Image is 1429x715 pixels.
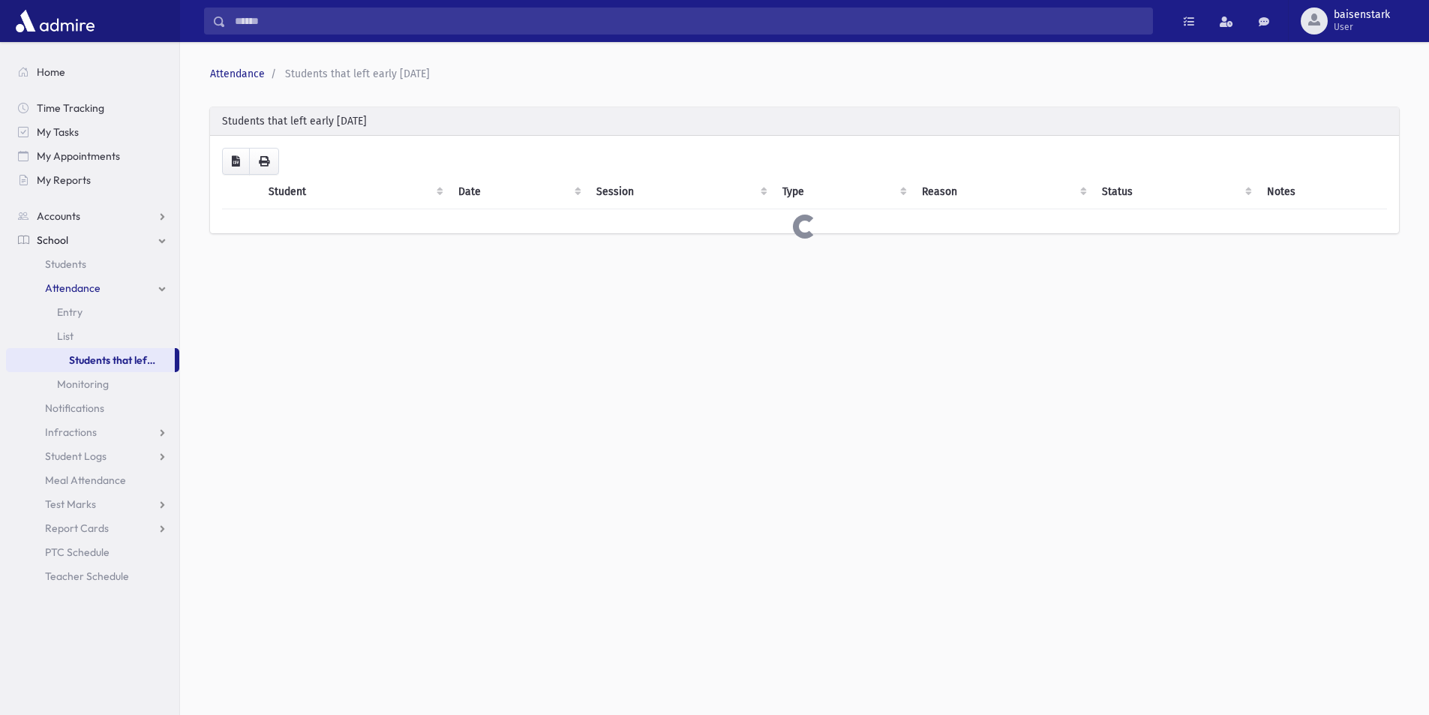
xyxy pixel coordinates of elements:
[6,348,175,372] a: Students that left early [DATE]
[57,377,109,391] span: Monitoring
[45,401,104,415] span: Notifications
[6,228,179,252] a: School
[6,564,179,588] a: Teacher Schedule
[6,420,179,444] a: Infractions
[773,175,912,209] th: Type
[6,168,179,192] a: My Reports
[210,107,1399,136] div: Students that left early [DATE]
[45,473,126,487] span: Meal Attendance
[210,66,1393,82] nav: breadcrumb
[1334,9,1390,21] span: baisenstark
[6,396,179,420] a: Notifications
[45,545,110,559] span: PTC Schedule
[6,372,179,396] a: Monitoring
[45,449,107,463] span: Student Logs
[6,468,179,492] a: Meal Attendance
[226,8,1152,35] input: Search
[260,175,450,209] th: Student
[6,96,179,120] a: Time Tracking
[6,516,179,540] a: Report Cards
[37,173,91,187] span: My Reports
[249,148,279,175] button: Print
[37,209,80,223] span: Accounts
[6,252,179,276] a: Students
[12,6,98,36] img: AdmirePro
[6,540,179,564] a: PTC Schedule
[1334,21,1390,33] span: User
[6,204,179,228] a: Accounts
[210,68,265,80] a: Attendance
[1258,175,1387,209] th: Notes
[1093,175,1258,209] th: Status
[285,68,430,80] span: Students that left early [DATE]
[57,329,74,343] span: List
[6,276,179,300] a: Attendance
[6,444,179,468] a: Student Logs
[57,305,83,319] span: Entry
[45,569,129,583] span: Teacher Schedule
[6,324,179,348] a: List
[37,233,68,247] span: School
[449,175,587,209] th: Date
[37,101,104,115] span: Time Tracking
[913,175,1094,209] th: Reason
[6,144,179,168] a: My Appointments
[37,149,120,163] span: My Appointments
[6,492,179,516] a: Test Marks
[45,257,86,271] span: Students
[6,120,179,144] a: My Tasks
[6,60,179,84] a: Home
[45,497,96,511] span: Test Marks
[45,521,109,535] span: Report Cards
[45,425,97,439] span: Infractions
[6,300,179,324] a: Entry
[37,125,79,139] span: My Tasks
[45,281,101,295] span: Attendance
[222,148,250,175] button: CSV
[37,65,65,79] span: Home
[587,175,773,209] th: Session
